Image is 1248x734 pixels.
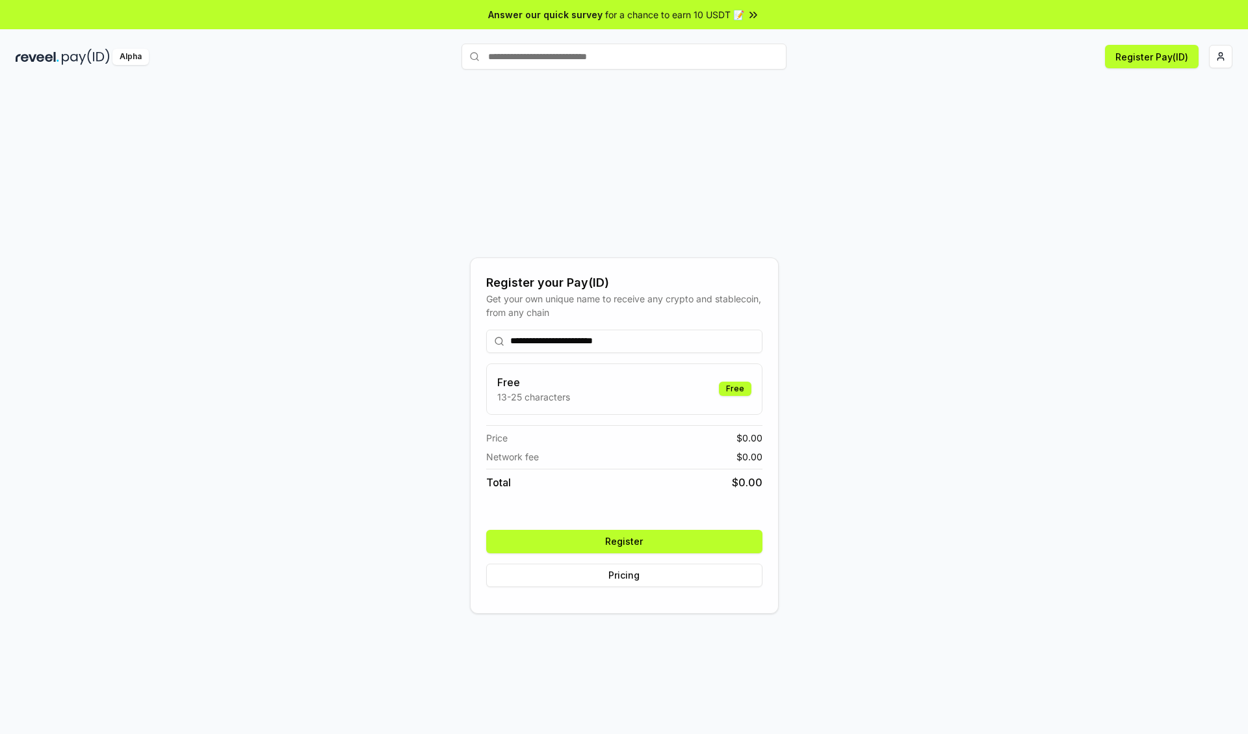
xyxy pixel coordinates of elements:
[486,450,539,464] span: Network fee
[486,475,511,490] span: Total
[1105,45,1199,68] button: Register Pay(ID)
[486,564,762,587] button: Pricing
[62,49,110,65] img: pay_id
[112,49,149,65] div: Alpha
[488,8,603,21] span: Answer our quick survey
[719,382,751,396] div: Free
[605,8,744,21] span: for a chance to earn 10 USDT 📝
[497,374,570,390] h3: Free
[732,475,762,490] span: $ 0.00
[16,49,59,65] img: reveel_dark
[486,530,762,553] button: Register
[486,431,508,445] span: Price
[736,450,762,464] span: $ 0.00
[497,390,570,404] p: 13-25 characters
[486,274,762,292] div: Register your Pay(ID)
[736,431,762,445] span: $ 0.00
[486,292,762,319] div: Get your own unique name to receive any crypto and stablecoin, from any chain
